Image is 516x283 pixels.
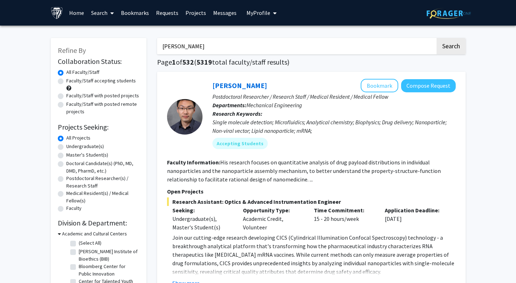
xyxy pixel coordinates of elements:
h2: Projects Seeking: [58,123,139,131]
div: Undergraduate(s), Master's Student(s) [172,214,233,232]
label: All Projects [66,134,90,142]
label: Undergraduate(s) [66,143,104,150]
label: Bloomberg Center for Public Innovation [79,263,138,278]
p: Postdoctoral Researcher / Research Staff / Medical Resident / Medical Fellow [212,92,456,101]
span: My Profile [246,9,270,16]
a: Home [66,0,88,25]
span: Refine By [58,46,86,55]
div: Single molecule detection; Microfluidics; Analytical chemistry; Biophysics; Drug delivery; Nanopa... [212,118,456,135]
div: 15 - 20 hours/week [309,206,379,232]
label: Faculty/Staff with posted remote projects [66,100,139,115]
p: Time Commitment: [314,206,374,214]
a: [PERSON_NAME] [212,81,267,90]
div: [DATE] [379,206,450,232]
a: Projects [182,0,210,25]
label: Faculty [66,205,82,212]
h1: Page of ( total faculty/staff results) [157,58,466,66]
iframe: Chat [5,251,30,278]
fg-read-more: His research focuses on quantitative analysis of drug payload distributions in individual nanopar... [167,159,441,183]
label: Postdoctoral Researcher(s) / Research Staff [66,175,139,190]
p: Opportunity Type: [243,206,303,214]
button: Search [437,38,466,54]
h2: Division & Department: [58,219,139,227]
input: Search Keywords [157,38,435,54]
label: (Select All) [79,239,101,247]
a: Messages [210,0,240,25]
label: Doctoral Candidate(s) (PhD, MD, DMD, PharmD, etc.) [66,160,139,175]
label: Master's Student(s) [66,151,108,159]
button: Add Sixuan Li to Bookmarks [361,79,398,92]
span: 1 [172,58,176,66]
div: Academic Credit, Volunteer [238,206,309,232]
p: Open Projects [167,187,456,196]
span: 532 [182,58,194,66]
span: Research Assistant: Optics & Advanced Instrumentation Engineer [167,197,456,206]
mat-chip: Accepting Students [212,138,268,149]
p: Seeking: [172,206,233,214]
span: 5319 [196,58,212,66]
a: Bookmarks [117,0,152,25]
span: Mechanical Engineering [246,102,302,109]
label: [PERSON_NAME] Institute of Bioethics (BIB) [79,248,138,263]
p: Join our cutting-edge research developing CICS (Cylindrical Illumination Confocal Spectroscopy) t... [172,233,456,276]
a: Requests [152,0,182,25]
button: Compose Request to Sixuan Li [401,79,456,92]
h2: Collaboration Status: [58,57,139,66]
label: All Faculty/Staff [66,69,99,76]
img: Johns Hopkins University Logo [51,7,63,19]
b: Faculty Information: [167,159,220,166]
b: Research Keywords: [212,110,262,117]
img: ForagerOne Logo [427,8,471,19]
a: Search [88,0,117,25]
label: Medical Resident(s) / Medical Fellow(s) [66,190,139,205]
p: Application Deadline: [385,206,445,214]
b: Departments: [212,102,246,109]
label: Faculty/Staff with posted projects [66,92,139,99]
label: Faculty/Staff accepting students [66,77,136,85]
h3: Academic and Cultural Centers [62,230,127,238]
